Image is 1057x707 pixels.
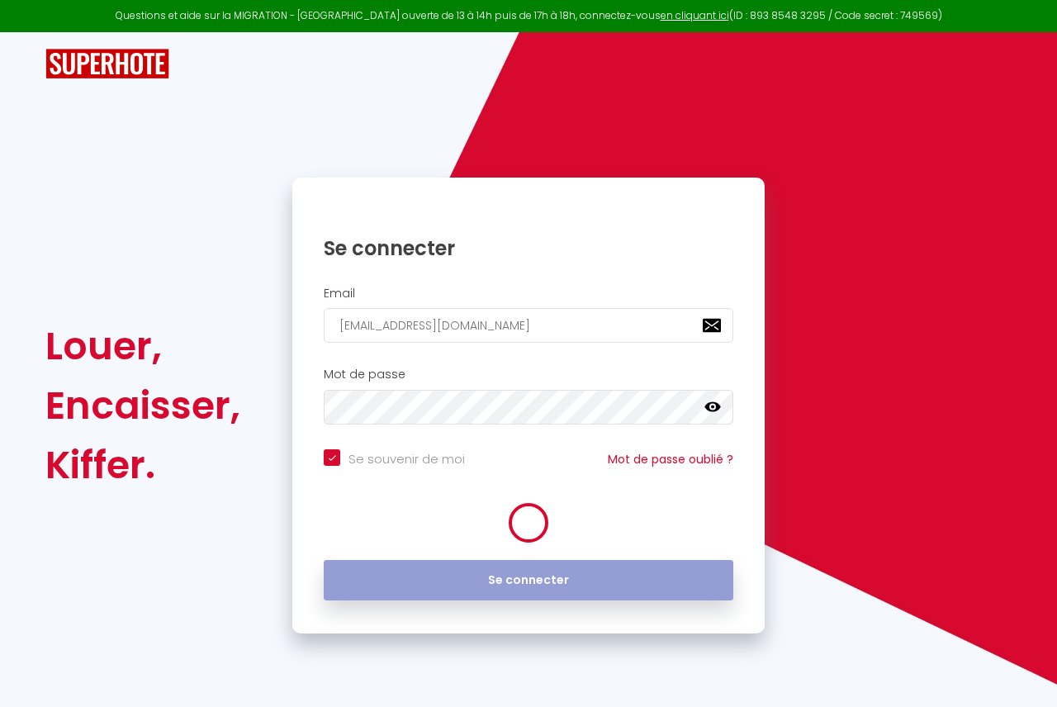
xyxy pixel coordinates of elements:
[324,308,733,343] input: Ton Email
[608,451,733,467] a: Mot de passe oublié ?
[324,560,733,601] button: Se connecter
[45,376,240,435] div: Encaisser,
[324,287,733,301] h2: Email
[45,49,169,79] img: SuperHote logo
[324,368,733,382] h2: Mot de passe
[45,435,240,495] div: Kiffer.
[661,8,729,22] a: en cliquant ici
[324,235,733,261] h1: Se connecter
[45,316,240,376] div: Louer,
